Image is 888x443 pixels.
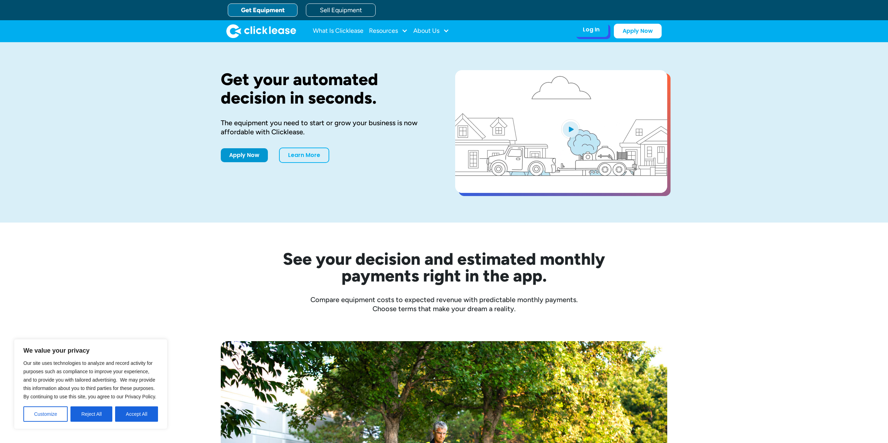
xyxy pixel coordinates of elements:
[221,118,433,136] div: The equipment you need to start or grow your business is now affordable with Clicklease.
[221,148,268,162] a: Apply Now
[23,360,156,399] span: Our site uses technologies to analyze and record activity for purposes such as compliance to impr...
[221,70,433,107] h1: Get your automated decision in seconds.
[115,406,158,422] button: Accept All
[70,406,112,422] button: Reject All
[583,26,600,33] div: Log In
[455,70,667,193] a: open lightbox
[226,24,296,38] img: Clicklease logo
[561,119,580,139] img: Blue play button logo on a light blue circular background
[221,295,667,313] div: Compare equipment costs to expected revenue with predictable monthly payments. Choose terms that ...
[23,406,68,422] button: Customize
[369,24,408,38] div: Resources
[413,24,449,38] div: About Us
[14,339,167,429] div: We value your privacy
[614,24,662,38] a: Apply Now
[226,24,296,38] a: home
[23,346,158,355] p: We value your privacy
[228,3,298,17] a: Get Equipment
[306,3,376,17] a: Sell Equipment
[249,250,639,284] h2: See your decision and estimated monthly payments right in the app.
[313,24,363,38] a: What Is Clicklease
[279,148,329,163] a: Learn More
